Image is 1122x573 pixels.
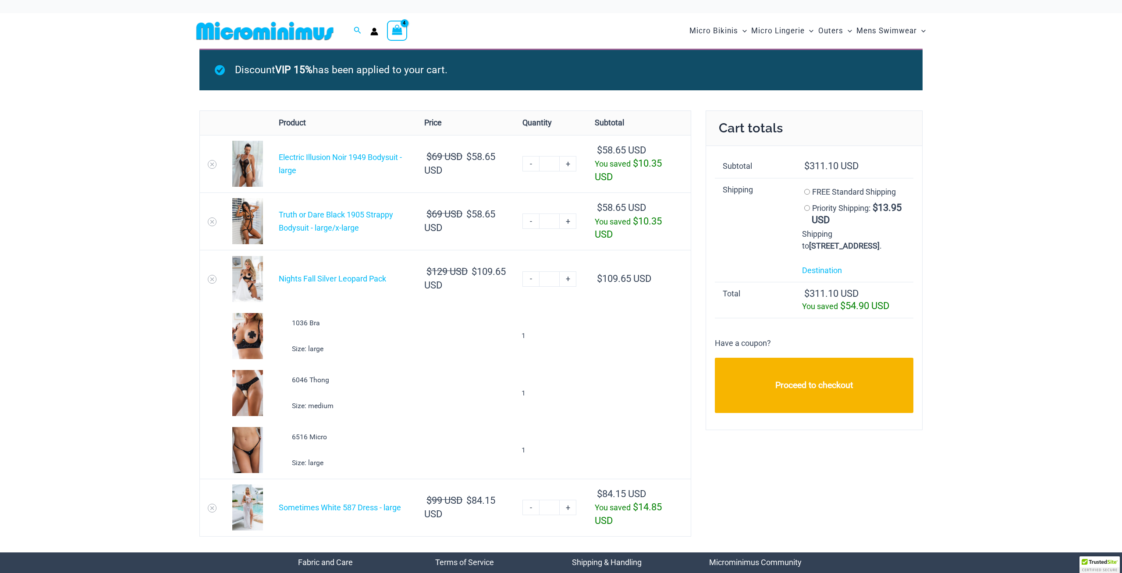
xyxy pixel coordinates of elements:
p: Have a coupon? [715,337,771,350]
span: Menu Toggle [917,20,926,42]
span: Micro Lingerie [751,20,805,42]
span: Menu Toggle [738,20,747,42]
span: $ [426,495,432,506]
img: Nights Fall Silver Leopard 6516 Micro 02 [232,427,263,473]
div: 6046 Thong [292,374,410,387]
div: 6516 Micro [292,431,410,444]
input: Product quantity [539,156,560,171]
td: 1 [515,364,587,421]
span: $ [426,266,432,277]
img: MM SHOP LOGO FLAT [193,21,337,41]
a: Micro BikinisMenu ToggleMenu Toggle [687,18,749,44]
a: Truth or Dare Black 1905 Strappy Bodysuit - large/x-large [279,210,393,232]
span: $ [873,202,878,213]
bdi: 99 USD [426,495,462,506]
span: $ [466,209,472,220]
dt: Size: [292,342,306,356]
bdi: 311.10 USD [804,160,859,171]
p: large [292,342,410,356]
a: Terms of Service [435,558,494,567]
a: Destination [802,266,842,275]
bdi: 58.65 USD [424,151,495,176]
img: Nights Fall Silver Leopard 1036 Bra 01 [232,313,263,359]
nav: Site Navigation [686,16,929,46]
th: Total [715,282,794,318]
span: $ [804,288,810,299]
a: OutersMenu ToggleMenu Toggle [816,18,854,44]
span: $ [597,488,602,499]
img: Electric Illusion Noir 1949 Bodysuit 03 [232,141,263,187]
bdi: 129 USD [426,266,468,277]
dt: Size: [292,456,306,470]
a: Fabric and Care [298,558,353,567]
img: Sometimes White 587 Dress 08 [232,484,263,530]
div: You saved [595,215,667,242]
a: Nights Fall Silver Leopard Pack [279,274,386,283]
bdi: 58.65 USD [597,145,646,156]
span: $ [426,151,432,162]
span: $ [597,145,602,156]
span: $ [840,300,845,311]
span: $ [597,273,602,284]
div: You saved [595,501,667,527]
span: $ [804,160,810,171]
h2: Cart totals [706,111,922,146]
a: - [522,271,539,287]
bdi: 58.65 USD [597,202,646,213]
th: Price [416,111,515,135]
span: $ [466,495,472,506]
th: Quantity [515,111,587,135]
span: Outers [818,20,843,42]
label: FREE Standard Shipping [812,187,896,196]
input: Product quantity [539,500,560,515]
p: Shipping to . [802,228,905,252]
a: View Shopping Cart, 4 items [387,21,407,41]
a: Proceed to checkout [715,358,913,413]
th: Subtotal [715,155,794,178]
a: - [522,156,539,171]
span: $ [426,209,432,220]
div: 1036 Bra [292,317,410,330]
div: Discount has been applied to your cart. [199,49,923,90]
a: Search icon link [354,25,362,36]
div: TrustedSite Certified [1079,556,1120,573]
img: Truth or Dare Black 1905 Bodysuit 611 Micro 07 [232,198,263,244]
a: + [560,271,576,287]
input: Product quantity [539,214,560,229]
span: Micro Bikinis [689,20,738,42]
label: Priority Shipping: [812,203,902,225]
bdi: 84.15 USD [424,495,495,520]
a: Sometimes White 587 Dress - large [279,503,401,512]
a: Microminimus Community [709,558,802,567]
bdi: 69 USD [426,151,462,162]
a: - [522,214,539,229]
td: 1 [515,307,587,364]
a: Micro LingerieMenu ToggleMenu Toggle [749,18,816,44]
p: large [292,456,410,470]
bdi: 109.65 USD [597,273,651,284]
span: Menu Toggle [843,20,852,42]
span: Mens Swimwear [856,20,917,42]
a: + [560,156,576,171]
span: $ [597,202,602,213]
span: $ [633,502,638,512]
span: $ [472,266,477,277]
bdi: 58.65 USD [424,209,495,233]
a: - [522,500,539,515]
th: Subtotal [587,111,691,135]
a: Electric Illusion Noir 1949 Bodysuit - large [279,153,402,175]
a: Remove Truth or Dare Black 1905 Strappy Bodysuit - large/x-large from cart [208,217,217,226]
img: Nights Fall Silver Leopard 6046 Thong 01 [232,370,263,416]
span: $ [633,216,638,227]
div: You saved [595,157,667,184]
a: Remove Electric Illusion Noir 1949 Bodysuit - large from cart [208,160,217,169]
strong: VIP 15% [275,64,312,76]
a: Mens SwimwearMenu ToggleMenu Toggle [854,18,928,44]
a: Shipping & Handling [572,558,642,567]
input: Product quantity [539,271,560,287]
span: $ [633,158,638,169]
bdi: 311.10 USD [804,288,859,299]
a: Remove Nights Fall Silver Leopard Pack from cart [208,275,217,284]
a: Remove Sometimes White 587 Dress - large from cart [208,504,217,512]
p: medium [292,399,410,413]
